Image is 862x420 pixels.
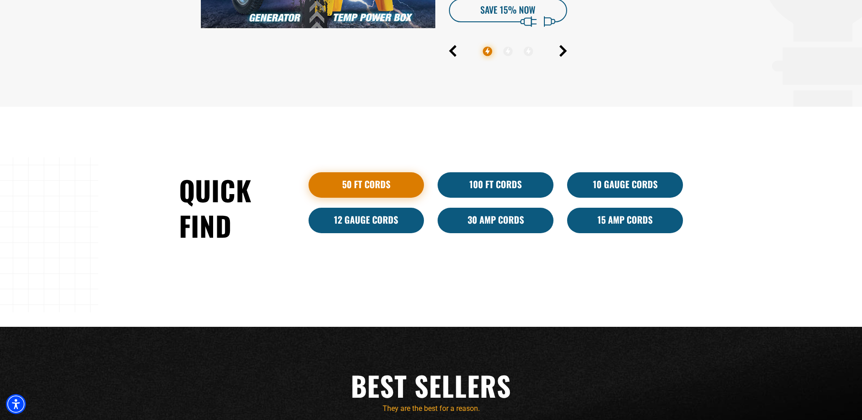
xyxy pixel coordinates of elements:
[6,394,26,414] div: Accessibility Menu
[179,403,683,414] p: They are the best for a reason.
[559,45,567,57] button: Next
[449,45,457,57] button: Previous
[309,208,424,233] a: 12 Gauge Cords
[179,368,683,403] h2: Best Sellers
[179,172,295,243] h2: Quick Find
[567,208,683,233] a: 15 Amp Cords
[309,172,424,198] a: 50 ft cords
[438,208,553,233] a: 30 Amp Cords
[567,172,683,198] a: 10 Gauge Cords
[438,172,553,198] a: 100 Ft Cords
